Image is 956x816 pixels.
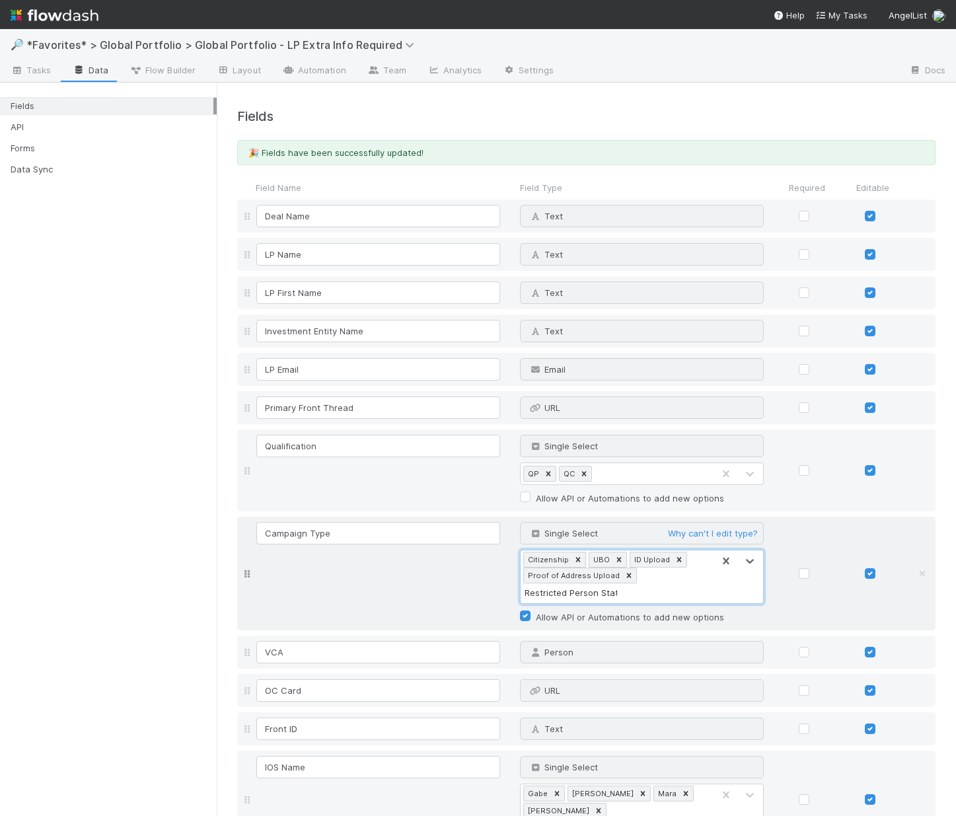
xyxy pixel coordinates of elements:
[568,786,636,801] div: [PERSON_NAME]
[256,435,500,457] input: Untitled field
[62,61,119,82] a: Data
[510,181,774,194] div: Field Type
[357,61,417,82] a: Team
[529,211,563,221] span: Text
[524,568,622,583] div: Proof of Address Upload
[11,119,213,135] div: API
[815,9,867,22] a: My Tasks
[889,10,927,20] span: AngelList
[11,4,98,26] img: logo-inverted-e16ddd16eac7371096b0.svg
[630,552,672,567] div: ID Upload
[256,358,500,381] input: Untitled field
[256,679,500,702] input: Untitled field
[256,718,500,740] input: Untitled field
[899,61,956,82] a: Docs
[529,528,598,538] span: Single Select
[840,181,906,194] div: Editable
[11,140,213,157] div: Forms
[272,61,357,82] a: Automation
[256,320,500,342] input: Untitled field
[529,685,560,696] span: URL
[654,786,679,801] div: Mara
[237,140,936,165] div: 🎉 Fields have been successfully updated!
[11,39,24,50] span: 🔎
[206,61,272,82] a: Layout
[774,181,840,194] div: Required
[11,63,52,77] span: Tasks
[492,61,564,82] a: Settings
[529,326,563,336] span: Text
[256,396,500,419] input: Untitled field
[11,98,213,114] div: Fields
[529,364,566,375] span: Email
[524,466,541,481] div: QP
[529,402,560,413] span: URL
[524,786,550,801] div: Gabe
[256,243,500,266] input: Untitled field
[773,9,805,22] div: Help
[237,109,936,124] h4: Fields
[529,441,598,451] span: Single Select
[11,161,213,178] div: Data Sync
[932,9,945,22] img: avatar_5bf5c33b-3139-4939-a495-cbf9fc6ebf7e.png
[256,641,500,663] input: Untitled field
[529,647,573,657] span: Person
[256,281,500,304] input: Untitled field
[119,61,206,82] a: Flow Builder
[253,181,510,194] div: Field Name
[256,205,500,227] input: Untitled field
[815,10,867,20] span: My Tasks
[529,723,563,734] span: Text
[129,63,196,77] span: Flow Builder
[560,466,577,481] div: QC
[417,61,492,82] a: Analytics
[536,490,724,506] label: Allow API or Automations to add new options
[529,762,598,772] span: Single Select
[524,552,571,567] div: Citizenship
[256,756,500,778] input: Untitled field
[256,522,500,544] input: Untitled field
[536,609,724,625] label: Allow API or Automations to add new options
[668,528,758,538] a: Why can't I edit type?
[529,249,563,260] span: Text
[26,38,421,52] span: *Favorites* > Global Portfolio > Global Portfolio - LP Extra Info Required
[589,552,612,567] div: UBO
[529,287,563,298] span: Text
